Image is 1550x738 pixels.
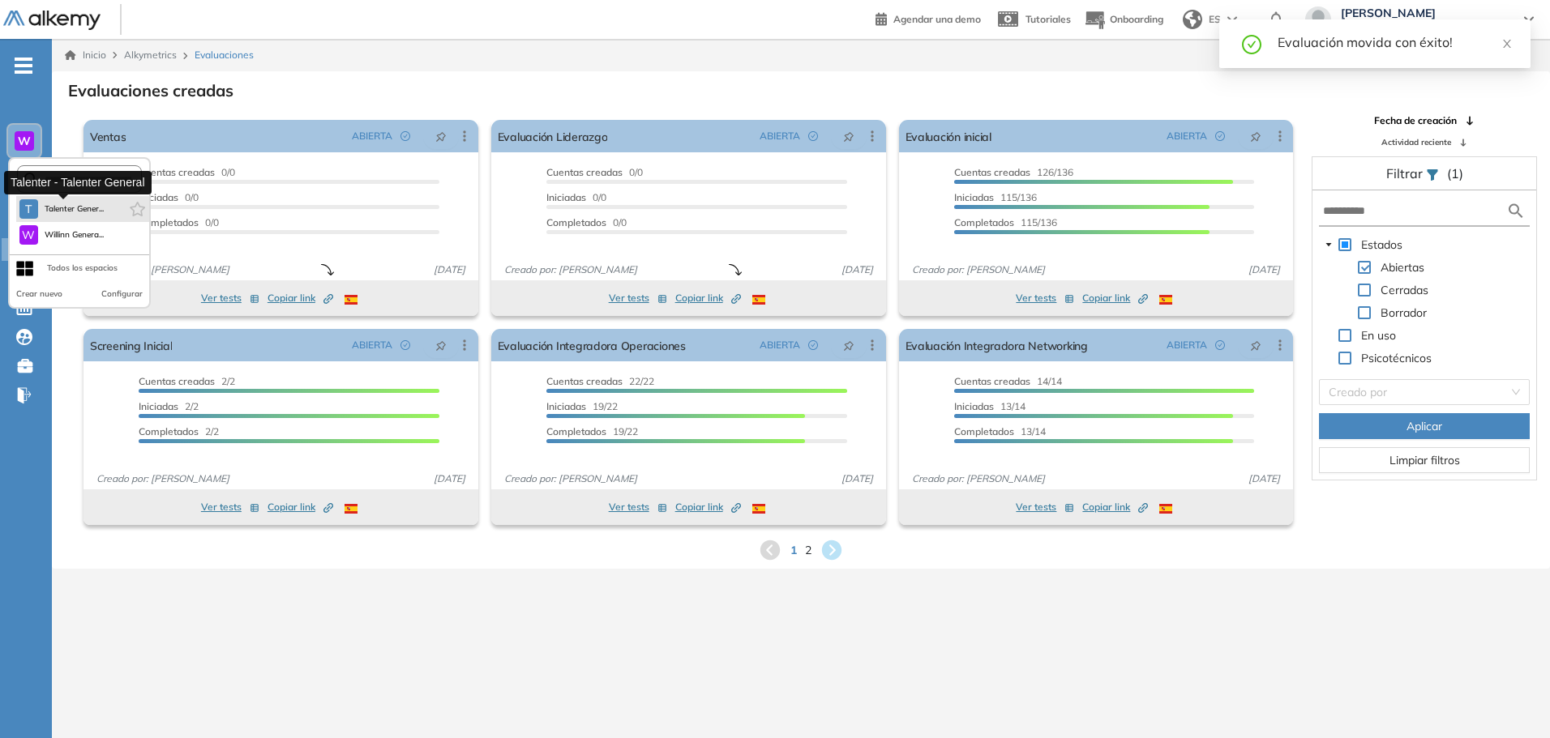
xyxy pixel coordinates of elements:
div: Evaluación movida con éxito! [1278,32,1511,52]
img: search icon [1506,201,1526,221]
a: Agendar una demo [876,8,981,28]
span: Talenter Gener... [45,203,105,215]
button: Configurar [101,288,143,301]
span: Completados [546,425,606,437]
span: Iniciadas [546,400,586,412]
button: Ver tests [201,288,259,308]
span: [DATE] [835,471,880,486]
button: pushpin [831,332,867,358]
span: W [18,134,31,147]
span: Cuentas creadas [954,166,1030,178]
span: En uso [1361,328,1396,343]
button: pushpin [831,123,867,149]
img: world [1183,10,1202,29]
img: ESP [752,504,765,514]
span: Copiar link [1082,500,1148,514]
a: Inicio [65,48,106,62]
span: 115/136 [954,191,1037,203]
span: [PERSON_NAME] [1341,6,1508,19]
span: Psicotécnicos [1358,348,1435,368]
button: Ver tests [201,497,259,517]
span: [DATE] [835,262,880,277]
span: 115/136 [954,216,1057,228]
span: Completados [139,425,199,437]
span: check-circle [1215,340,1225,350]
span: [DATE] [427,471,472,486]
button: Copiar link [675,497,741,517]
span: 13/14 [954,425,1046,437]
span: [DATE] [427,262,472,277]
span: ABIERTA [760,129,800,143]
span: pushpin [1250,339,1261,352]
button: Copiar link [675,288,741,308]
span: check-circle [400,131,410,141]
span: ABIERTA [760,338,800,352]
span: 19/22 [546,400,618,412]
span: [DATE] [1242,471,1287,486]
img: ESP [1159,295,1172,305]
span: 2/2 [139,400,199,412]
span: Agendar una demo [893,13,981,25]
span: 1 [790,542,797,559]
button: Ver tests [1016,288,1074,308]
span: ABIERTA [1167,338,1207,352]
span: Abiertas [1381,260,1424,275]
img: ESP [752,295,765,305]
button: Copiar link [268,288,333,308]
button: pushpin [1238,123,1274,149]
iframe: Chat Widget [1258,550,1550,738]
span: Cuentas creadas [546,375,623,387]
button: Ver tests [609,288,667,308]
span: En uso [1358,326,1399,345]
span: Cuentas creadas [546,166,623,178]
span: Creado por: [PERSON_NAME] [498,262,644,277]
span: 2 [805,542,811,559]
span: pushpin [1250,130,1261,143]
span: ABIERTA [352,338,392,352]
span: Copiar link [268,500,333,514]
span: Cerradas [1377,280,1432,300]
span: 2/2 [139,375,235,387]
span: 0/0 [546,166,643,178]
span: Iniciadas [139,191,178,203]
button: Crear nuevo [16,288,62,301]
a: Evaluación Liderazgo [498,120,608,152]
img: Logo [3,11,101,31]
span: Borrador [1377,303,1430,322]
span: Copiar link [675,291,741,305]
span: close [1501,38,1513,49]
span: Tutoriales [1025,13,1071,25]
span: 0/0 [546,191,606,203]
span: Iniciadas [954,400,994,412]
span: 0/0 [139,191,199,203]
button: Copiar link [1082,497,1148,517]
span: Evaluaciones [195,48,254,62]
span: caret-down [1325,241,1333,249]
button: pushpin [423,123,459,149]
span: check-circle [808,131,818,141]
span: Estados [1358,235,1406,254]
button: Ver tests [1016,497,1074,517]
span: Limpiar filtros [1389,451,1460,469]
span: pushpin [435,130,447,143]
button: Limpiar filtros [1319,447,1530,473]
a: Evaluación inicial [906,120,991,152]
span: pushpin [435,339,447,352]
a: Ventas [90,120,126,152]
span: Willinn Genera... [45,228,105,241]
span: Cuentas creadas [954,375,1030,387]
span: pushpin [843,130,854,143]
span: Abiertas [1377,258,1428,277]
span: ES [1209,12,1221,27]
button: pushpin [423,332,459,358]
span: 0/0 [546,216,627,228]
span: (1) [1447,164,1463,183]
span: 22/22 [546,375,654,387]
img: ESP [345,295,358,305]
span: check-circle [1242,32,1261,54]
span: 13/14 [954,400,1025,412]
div: Todos los espacios [47,262,118,275]
h3: Evaluaciones creadas [68,81,233,100]
span: Iniciadas [954,191,994,203]
span: Filtrar [1386,165,1426,181]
